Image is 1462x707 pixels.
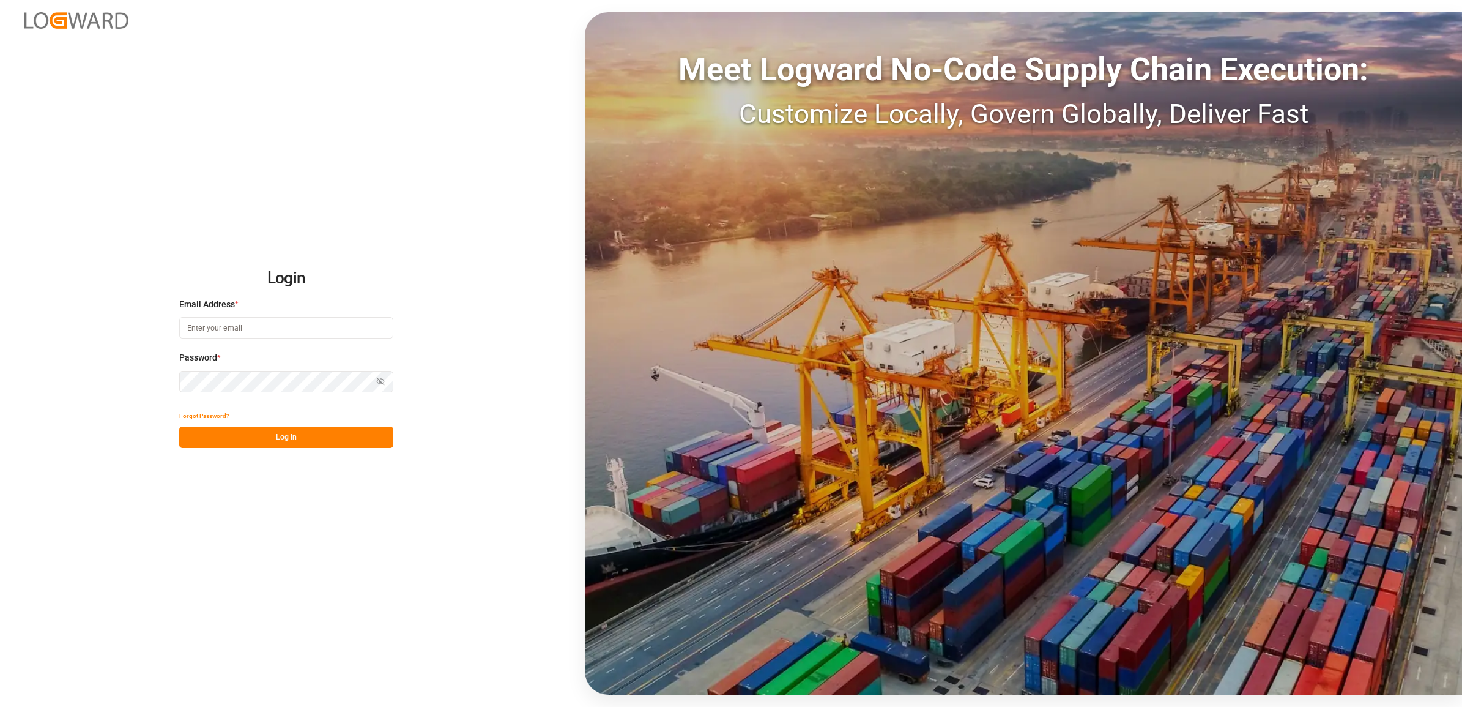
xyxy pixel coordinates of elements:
img: Logward_new_orange.png [24,12,128,29]
span: Email Address [179,298,235,311]
h2: Login [179,259,393,298]
input: Enter your email [179,317,393,339]
div: Meet Logward No-Code Supply Chain Execution: [585,46,1462,94]
button: Forgot Password? [179,405,229,427]
span: Password [179,351,217,364]
div: Customize Locally, Govern Globally, Deliver Fast [585,94,1462,134]
button: Log In [179,427,393,448]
